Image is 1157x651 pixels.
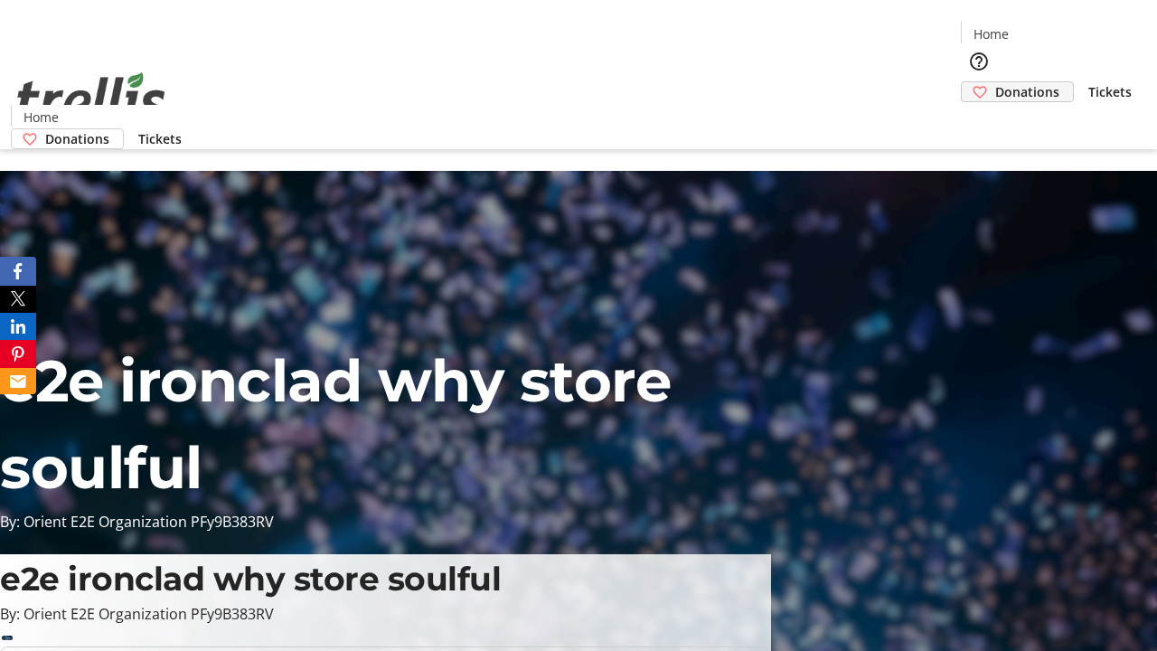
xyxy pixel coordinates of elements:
span: Home [974,24,1009,43]
a: Donations [11,128,124,149]
a: Donations [961,81,1074,102]
span: Tickets [138,129,182,148]
span: Home [24,108,59,127]
img: Orient E2E Organization PFy9B383RV's Logo [11,52,172,143]
a: Tickets [124,129,196,148]
span: Tickets [1088,82,1132,101]
button: Help [961,43,997,80]
button: Cart [961,102,997,138]
span: Donations [45,129,109,148]
span: Donations [995,82,1059,101]
a: Tickets [1074,82,1146,101]
a: Home [962,24,1020,43]
a: Home [12,108,70,127]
